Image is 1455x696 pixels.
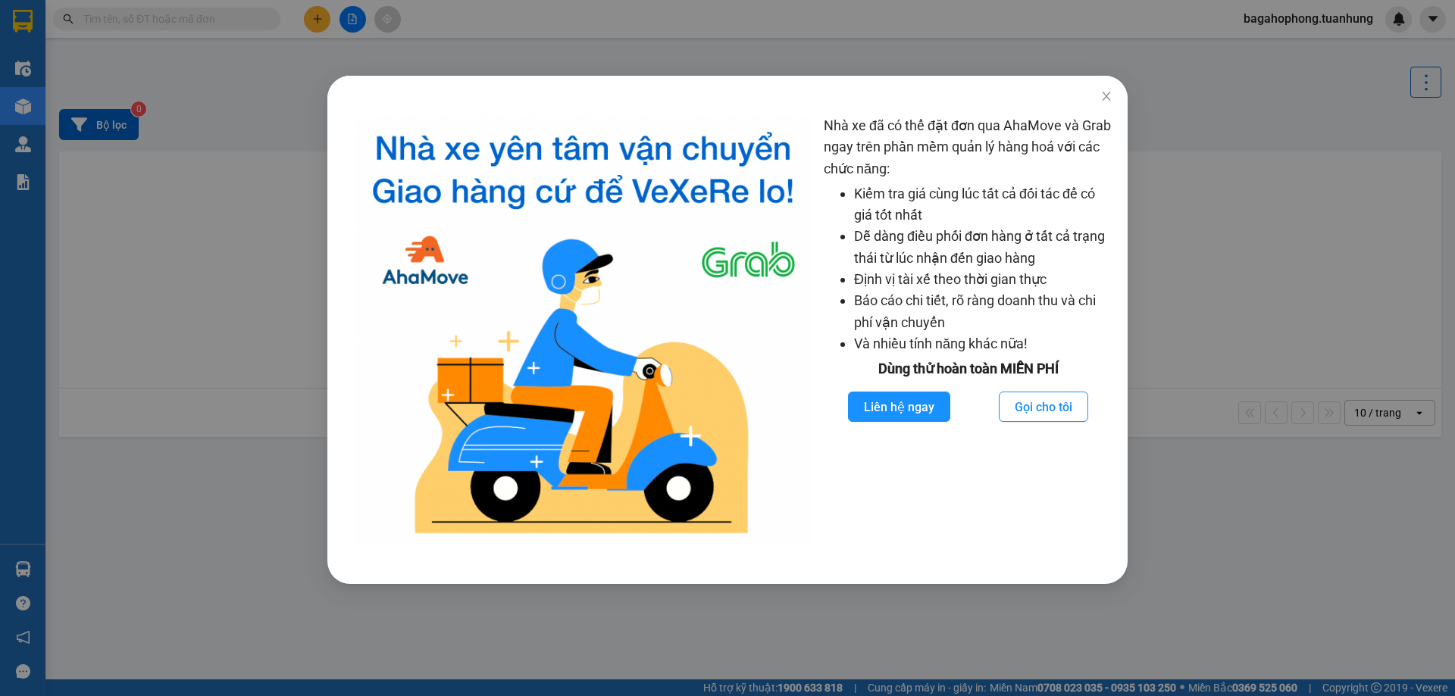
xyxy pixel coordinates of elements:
li: Kiểm tra giá cùng lúc tất cả đối tác để có giá tốt nhất [854,183,1112,226]
button: Gọi cho tôi [999,392,1088,422]
div: Dùng thử hoàn toàn MIỄN PHÍ [824,358,1112,379]
button: Liên hệ ngay [848,392,950,422]
img: logo [355,115,812,546]
button: Close [1085,76,1128,118]
span: close [1100,90,1112,102]
li: Và nhiều tính năng khác nữa! [854,333,1112,354]
li: Dễ dàng điều phối đơn hàng ở tất cả trạng thái từ lúc nhận đến giao hàng [854,226,1112,269]
span: Liên hệ ngay [864,398,934,417]
li: Báo cáo chi tiết, rõ ràng doanh thu và chi phí vận chuyển [854,290,1112,333]
div: Nhà xe đã có thể đặt đơn qua AhaMove và Grab ngay trên phần mềm quản lý hàng hoá với các chức năng: [824,115,1112,546]
span: Gọi cho tôi [1015,398,1072,417]
li: Định vị tài xế theo thời gian thực [854,269,1112,290]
